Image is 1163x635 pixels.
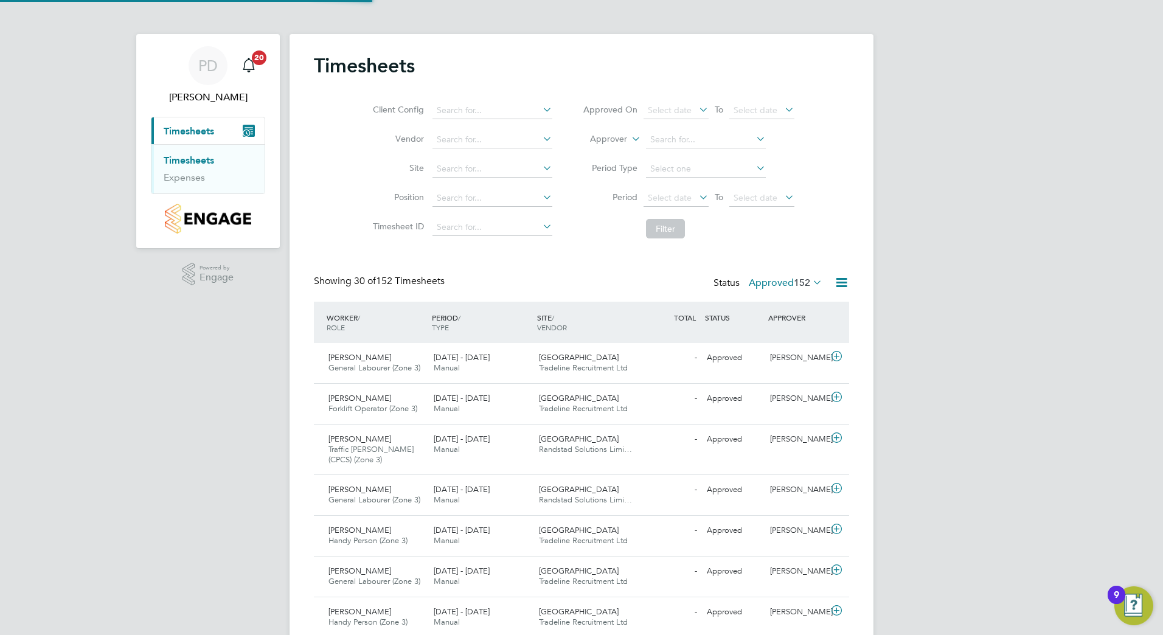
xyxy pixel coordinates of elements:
[702,521,765,541] div: Approved
[734,192,777,203] span: Select date
[539,444,632,454] span: Randstad Solutions Limi…
[711,102,727,117] span: To
[1114,586,1153,625] button: Open Resource Center, 9 new notifications
[765,480,828,500] div: [PERSON_NAME]
[537,322,567,332] span: VENDOR
[539,535,628,546] span: Tradeline Recruitment Ltd
[734,105,777,116] span: Select date
[434,393,490,403] span: [DATE] - [DATE]
[432,161,552,178] input: Search for...
[639,389,702,409] div: -
[434,352,490,363] span: [DATE] - [DATE]
[369,192,424,203] label: Position
[702,429,765,449] div: Approved
[434,494,460,505] span: Manual
[539,434,619,444] span: [GEOGRAPHIC_DATA]
[639,480,702,500] div: -
[432,190,552,207] input: Search for...
[328,352,391,363] span: [PERSON_NAME]
[765,561,828,581] div: [PERSON_NAME]
[328,484,391,494] span: [PERSON_NAME]
[314,54,415,78] h2: Timesheets
[539,352,619,363] span: [GEOGRAPHIC_DATA]
[648,105,692,116] span: Select date
[702,348,765,368] div: Approved
[539,363,628,373] span: Tradeline Recruitment Ltd
[458,313,460,322] span: /
[646,131,766,148] input: Search for...
[702,480,765,500] div: Approved
[765,307,828,328] div: APPROVER
[713,275,825,292] div: Status
[702,561,765,581] div: Approved
[434,617,460,627] span: Manual
[702,602,765,622] div: Approved
[358,313,360,322] span: /
[328,606,391,617] span: [PERSON_NAME]
[198,58,218,74] span: PD
[765,389,828,409] div: [PERSON_NAME]
[432,322,449,332] span: TYPE
[552,313,554,322] span: /
[328,363,420,373] span: General Labourer (Zone 3)
[434,606,490,617] span: [DATE] - [DATE]
[354,275,376,287] span: 30 of
[151,204,265,234] a: Go to home page
[583,192,637,203] label: Period
[749,277,822,289] label: Approved
[765,521,828,541] div: [PERSON_NAME]
[165,204,251,234] img: countryside-properties-logo-retina.png
[539,525,619,535] span: [GEOGRAPHIC_DATA]
[252,50,266,65] span: 20
[328,525,391,535] span: [PERSON_NAME]
[674,313,696,322] span: TOTAL
[434,525,490,535] span: [DATE] - [DATE]
[639,602,702,622] div: -
[534,307,639,338] div: SITE
[327,322,345,332] span: ROLE
[151,90,265,105] span: Paul Desborough
[434,434,490,444] span: [DATE] - [DATE]
[151,144,265,193] div: Timesheets
[539,484,619,494] span: [GEOGRAPHIC_DATA]
[369,162,424,173] label: Site
[136,34,280,248] nav: Main navigation
[765,429,828,449] div: [PERSON_NAME]
[200,263,234,273] span: Powered by
[434,363,460,373] span: Manual
[151,117,265,144] button: Timesheets
[434,566,490,576] span: [DATE] - [DATE]
[583,162,637,173] label: Period Type
[369,133,424,144] label: Vendor
[151,46,265,105] a: PD[PERSON_NAME]
[639,561,702,581] div: -
[646,161,766,178] input: Select one
[1114,595,1119,611] div: 9
[314,275,447,288] div: Showing
[328,494,420,505] span: General Labourer (Zone 3)
[328,444,414,465] span: Traffic [PERSON_NAME] (CPCS) (Zone 3)
[237,46,261,85] a: 20
[639,521,702,541] div: -
[434,535,460,546] span: Manual
[432,102,552,119] input: Search for...
[539,403,628,414] span: Tradeline Recruitment Ltd
[432,219,552,236] input: Search for...
[794,277,810,289] span: 152
[539,494,632,505] span: Randstad Solutions Limi…
[200,272,234,283] span: Engage
[583,104,637,115] label: Approved On
[354,275,445,287] span: 152 Timesheets
[765,602,828,622] div: [PERSON_NAME]
[164,125,214,137] span: Timesheets
[711,189,727,205] span: To
[539,617,628,627] span: Tradeline Recruitment Ltd
[639,429,702,449] div: -
[539,606,619,617] span: [GEOGRAPHIC_DATA]
[572,133,627,145] label: Approver
[328,576,420,586] span: General Labourer (Zone 3)
[434,484,490,494] span: [DATE] - [DATE]
[648,192,692,203] span: Select date
[432,131,552,148] input: Search for...
[539,576,628,586] span: Tradeline Recruitment Ltd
